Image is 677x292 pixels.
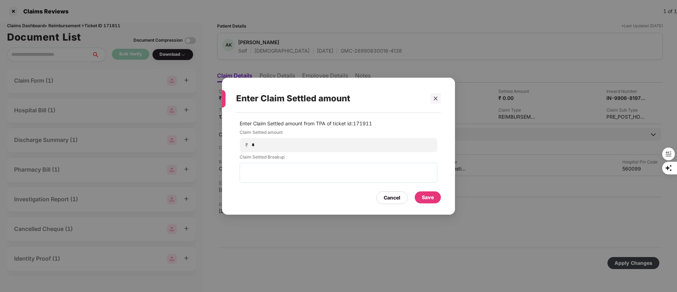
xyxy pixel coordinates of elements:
span: ₹ [245,142,251,148]
div: Enter Claim Settled amount [236,85,424,112]
div: Cancel [384,193,400,201]
label: Claim Settled Breakup [240,154,437,162]
p: Enter Claim Settled amount from TPA of ticket id: 171911 [240,119,437,127]
span: close [433,96,438,101]
div: Save [422,193,434,201]
label: Claim Settled amount [240,129,437,138]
